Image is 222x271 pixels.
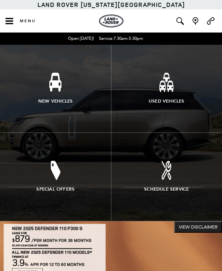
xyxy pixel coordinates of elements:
span: VIEW DISCLAIMER [179,224,217,230]
img: New Vehicles [49,73,62,92]
span: 7:30am-5:30pm [113,36,143,41]
a: land-rover [99,15,123,28]
button: VIEW DISCLAIMER [174,221,222,233]
button: Open the inventory search [172,10,188,33]
img: Schedule Service [162,161,171,180]
span: Menu [20,18,36,24]
a: Call Land Rover Colorado Springs [206,17,216,25]
a: Land Rover [US_STATE][GEOGRAPHIC_DATA] [37,0,185,9]
span: Service: [99,36,113,41]
img: Used Vehicles [159,73,173,92]
span: Open [DATE]! [68,36,94,41]
img: Special Offers [51,161,60,180]
img: Land Rover [99,15,123,28]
